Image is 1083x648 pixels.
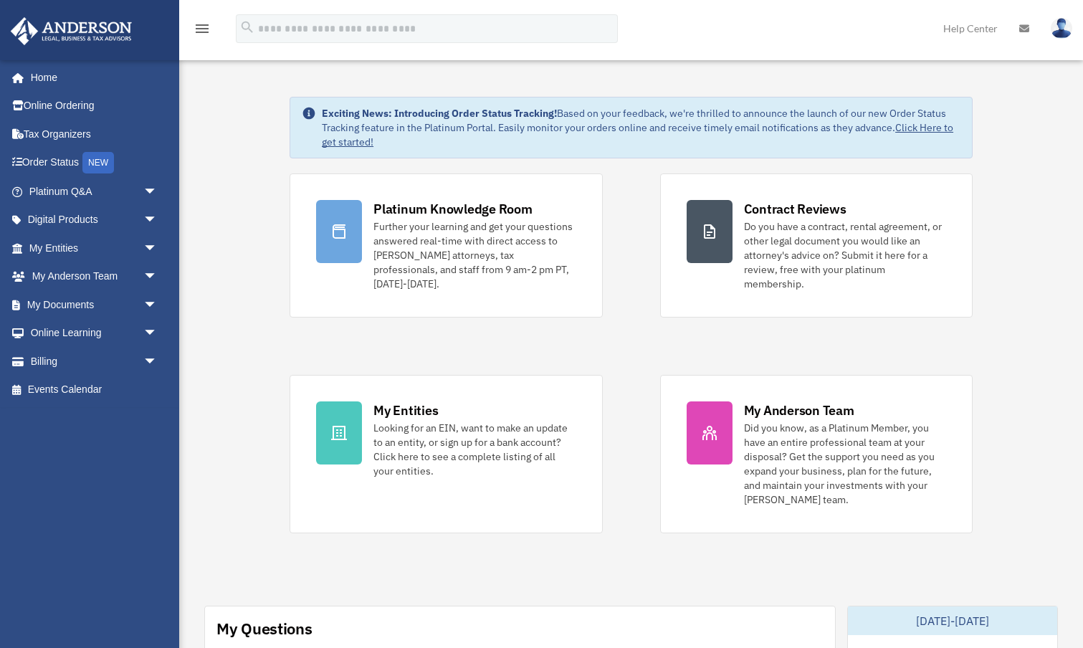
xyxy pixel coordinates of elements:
div: Did you know, as a Platinum Member, you have an entire professional team at your disposal? Get th... [744,421,946,507]
span: arrow_drop_down [143,347,172,376]
div: [DATE]-[DATE] [848,606,1057,635]
img: Anderson Advisors Platinum Portal [6,17,136,45]
a: menu [194,25,211,37]
div: NEW [82,152,114,173]
span: arrow_drop_down [143,234,172,263]
div: Platinum Knowledge Room [373,200,533,218]
div: Looking for an EIN, want to make an update to an entity, or sign up for a bank account? Click her... [373,421,576,478]
a: Platinum Knowledge Room Further your learning and get your questions answered real-time with dire... [290,173,602,318]
a: My Anderson Teamarrow_drop_down [10,262,179,291]
div: Do you have a contract, rental agreement, or other legal document you would like an attorney's ad... [744,219,946,291]
a: Online Learningarrow_drop_down [10,319,179,348]
span: arrow_drop_down [143,290,172,320]
div: Based on your feedback, we're thrilled to announce the launch of our new Order Status Tracking fe... [322,106,960,149]
a: Contract Reviews Do you have a contract, rental agreement, or other legal document you would like... [660,173,973,318]
a: Events Calendar [10,376,179,404]
a: Online Ordering [10,92,179,120]
a: Digital Productsarrow_drop_down [10,206,179,234]
span: arrow_drop_down [143,262,172,292]
div: Contract Reviews [744,200,846,218]
a: Billingarrow_drop_down [10,347,179,376]
div: My Questions [216,618,313,639]
div: My Anderson Team [744,401,854,419]
span: arrow_drop_down [143,319,172,348]
a: Click Here to get started! [322,121,953,148]
div: Further your learning and get your questions answered real-time with direct access to [PERSON_NAM... [373,219,576,291]
strong: Exciting News: Introducing Order Status Tracking! [322,107,557,120]
a: My Entities Looking for an EIN, want to make an update to an entity, or sign up for a bank accoun... [290,375,602,533]
i: menu [194,20,211,37]
img: User Pic [1051,18,1072,39]
i: search [239,19,255,35]
a: Order StatusNEW [10,148,179,178]
a: My Documentsarrow_drop_down [10,290,179,319]
a: My Anderson Team Did you know, as a Platinum Member, you have an entire professional team at your... [660,375,973,533]
span: arrow_drop_down [143,206,172,235]
div: My Entities [373,401,438,419]
a: My Entitiesarrow_drop_down [10,234,179,262]
span: arrow_drop_down [143,177,172,206]
a: Home [10,63,172,92]
a: Tax Organizers [10,120,179,148]
a: Platinum Q&Aarrow_drop_down [10,177,179,206]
